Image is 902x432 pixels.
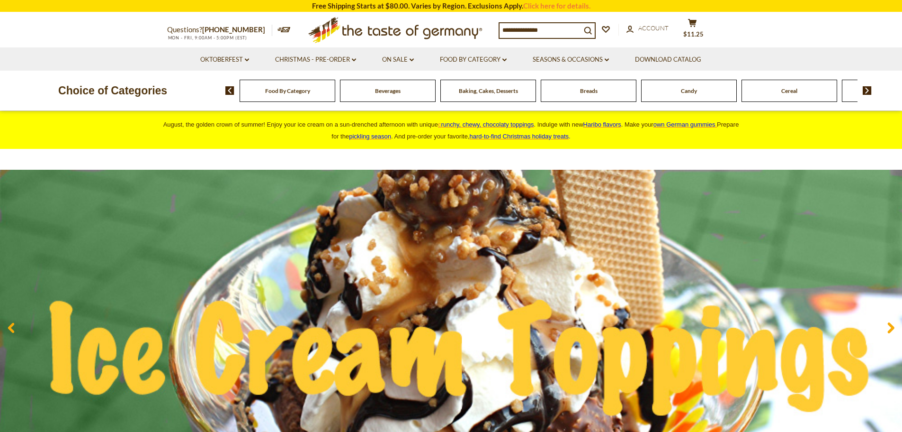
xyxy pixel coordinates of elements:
[440,55,507,65] a: Food By Category
[683,30,704,38] span: $11.25
[653,121,715,128] span: own German gummies
[523,1,590,10] a: Click here for details.
[781,87,797,94] a: Cereal
[681,87,697,94] a: Candy
[167,35,248,40] span: MON - FRI, 9:00AM - 5:00PM (EST)
[635,55,701,65] a: Download Catalog
[167,24,272,36] p: Questions?
[459,87,518,94] a: Baking, Cakes, Desserts
[679,18,707,42] button: $11.25
[200,55,249,65] a: Oktoberfest
[375,87,401,94] a: Beverages
[441,121,534,128] span: runchy, chewy, chocolaty toppings
[583,121,621,128] a: Haribo flavors
[626,23,669,34] a: Account
[265,87,310,94] a: Food By Category
[225,86,234,95] img: previous arrow
[349,133,391,140] a: pickling season
[438,121,534,128] a: crunchy, chewy, chocolaty toppings
[638,24,669,32] span: Account
[163,121,739,140] span: August, the golden crown of summer! Enjoy your ice cream on a sun-drenched afternoon with unique ...
[533,55,609,65] a: Seasons & Occasions
[580,87,598,94] a: Breads
[470,133,569,140] a: hard-to-find Christmas holiday treats
[863,86,872,95] img: next arrow
[275,55,356,65] a: Christmas - PRE-ORDER
[470,133,571,140] span: .
[202,25,265,34] a: [PHONE_NUMBER]
[382,55,414,65] a: On Sale
[653,121,717,128] a: own German gummies.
